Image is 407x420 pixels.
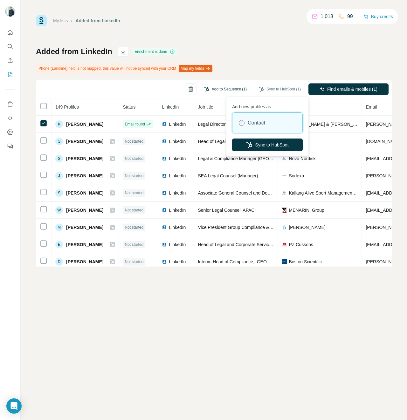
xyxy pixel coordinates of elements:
img: company-logo [282,173,287,178]
img: LinkedIn logo [162,173,167,178]
span: [PERSON_NAME] [66,138,103,145]
span: [PERSON_NAME] [289,224,325,231]
p: 99 [347,13,353,20]
button: Sync to HubSpot [232,139,303,151]
div: W [55,206,63,214]
span: LinkedIn [169,173,186,179]
span: Kallang Alive Sport Management Co Pte. Ltd. [289,190,358,196]
span: Associate General Counsel and Deputy Head of Legal [198,190,305,196]
img: Avatar [5,6,15,17]
span: Not started [125,207,143,213]
span: Not started [125,242,143,247]
span: 149 Profiles [55,104,79,110]
div: Keywords by Traffic [70,38,107,42]
span: Not started [125,139,143,144]
a: My lists [53,18,68,23]
button: My lists [5,69,15,80]
div: v 4.0.25 [18,10,31,15]
button: Use Surfe API [5,112,15,124]
img: company-logo [282,242,287,247]
div: D [55,258,63,266]
img: LinkedIn logo [162,156,167,161]
span: LinkedIn [169,241,186,248]
button: Use Surfe on LinkedIn [5,98,15,110]
div: Domain Overview [24,38,57,42]
span: Legal & Compliance Manager [GEOGRAPHIC_DATA] (Short Term Assignment) [198,156,354,161]
span: Job title [198,104,213,110]
span: Head of Legal and Corporate Services, [GEOGRAPHIC_DATA] [198,242,322,247]
img: LinkedIn logo [162,208,167,213]
span: Not started [125,156,143,161]
span: [PERSON_NAME] [66,241,103,248]
span: [PERSON_NAME] [66,207,103,213]
button: Enrich CSV [5,55,15,66]
div: K [55,120,63,128]
label: Contact [248,119,265,127]
div: Phone (Landline) field is not mapped, this value will not be synced with your CRM [36,63,214,74]
span: LinkedIn [169,224,186,231]
span: [PERSON_NAME] [66,259,103,265]
img: tab_keywords_by_traffic_grey.svg [63,37,68,42]
span: LinkedIn [169,155,186,162]
img: Surfe Logo [36,15,47,26]
img: company-logo [282,259,287,264]
span: Novo Nordisk [289,155,315,162]
img: LinkedIn logo [162,259,167,264]
div: Enrichment is done [133,48,177,55]
img: website_grey.svg [10,17,15,22]
span: LinkedIn [169,121,186,127]
button: Sync to HubSpot (1) [254,84,305,94]
span: Vice President Group Compliance & Legal [198,225,281,230]
img: tab_domain_overview_orange.svg [17,37,22,42]
div: Open Intercom Messenger [6,398,22,414]
img: LinkedIn logo [162,122,167,127]
img: logo_orange.svg [10,10,15,15]
span: SEA Legal Counsel (Manager) [198,173,258,178]
span: Email [366,104,377,110]
span: [PERSON_NAME] [66,190,103,196]
button: Buy credits [363,12,393,21]
button: Quick start [5,27,15,38]
img: company-logo [282,190,287,196]
div: S [55,155,63,162]
button: Feedback [5,140,15,152]
span: LinkedIn [169,138,186,145]
span: Status [123,104,135,110]
span: Not started [125,224,143,230]
img: LinkedIn logo [162,242,167,247]
span: LinkedIn [169,259,186,265]
img: company-logo [282,225,287,230]
span: [PERSON_NAME] [66,121,103,127]
div: J [55,172,63,180]
div: S [55,189,63,197]
span: Email found [125,121,145,127]
span: [PERSON_NAME] & [PERSON_NAME] [288,121,358,127]
div: M [55,224,63,231]
span: PZ Cussons [289,241,313,248]
span: Find emails & mobiles (1) [327,86,377,92]
div: G [55,138,63,145]
div: Added from LinkedIn [76,18,120,24]
button: Find emails & mobiles (1) [308,83,389,95]
span: Not started [125,190,143,196]
span: LinkedIn [162,104,179,110]
button: Search [5,41,15,52]
button: Add to Sequence (1) [200,84,251,94]
span: [PERSON_NAME] [66,173,103,179]
span: MENARINI Group [289,207,324,213]
div: Domain: [DOMAIN_NAME] [17,17,70,22]
span: Interim Head of Compliance, [GEOGRAPHIC_DATA] [198,259,302,264]
span: LinkedIn [169,207,186,213]
div: E [55,241,63,248]
h1: Added from LinkedIn [36,46,112,57]
span: Boston Scientific [289,259,322,265]
p: Add new profiles as [232,101,303,110]
span: [PERSON_NAME] [66,155,103,162]
span: Not started [125,173,143,179]
img: LinkedIn logo [162,139,167,144]
span: [PERSON_NAME] [66,224,103,231]
span: Not started [125,259,143,265]
img: company-logo [282,156,287,161]
img: company-logo [282,208,287,213]
span: Sodexo [289,173,304,179]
